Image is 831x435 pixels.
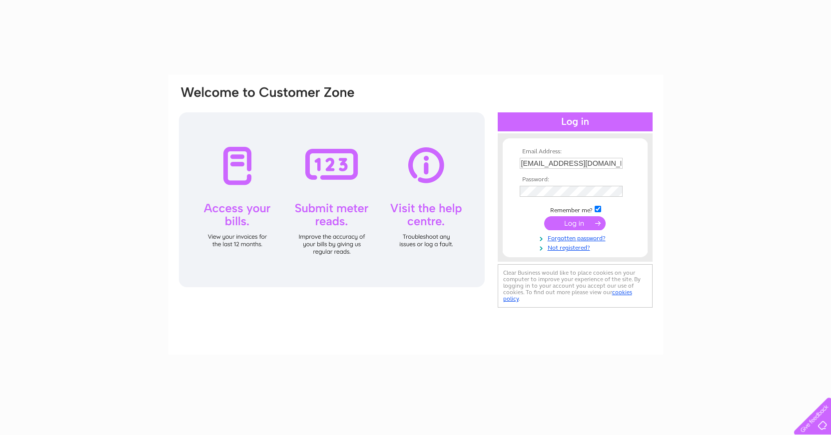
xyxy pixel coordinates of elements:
td: Remember me? [517,204,633,214]
th: Password: [517,176,633,183]
a: cookies policy [503,289,632,302]
th: Email Address: [517,148,633,155]
a: Not registered? [520,242,633,252]
div: Clear Business would like to place cookies on your computer to improve your experience of the sit... [498,264,653,308]
input: Submit [544,216,606,230]
a: Forgotten password? [520,233,633,242]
